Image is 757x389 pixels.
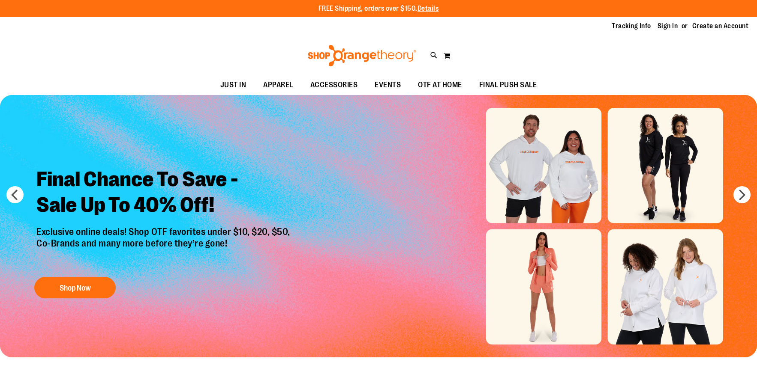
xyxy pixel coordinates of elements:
a: Create an Account [692,21,749,31]
span: ACCESSORIES [310,75,358,95]
a: APPAREL [255,75,302,95]
h2: Final Chance To Save - Sale Up To 40% Off! [30,160,299,227]
p: FREE Shipping, orders over $150. [318,4,439,14]
a: Tracking Info [612,21,651,31]
a: EVENTS [366,75,409,95]
a: OTF AT HOME [409,75,471,95]
span: OTF AT HOME [418,75,462,95]
span: EVENTS [375,75,401,95]
button: Shop Now [34,277,116,298]
a: Details [418,5,439,12]
span: APPAREL [263,75,293,95]
a: JUST IN [212,75,255,95]
a: ACCESSORIES [302,75,366,95]
span: FINAL PUSH SALE [479,75,537,95]
button: next [733,186,751,203]
a: Final Chance To Save -Sale Up To 40% Off! Exclusive online deals! Shop OTF favorites under $10, $... [30,160,299,303]
span: JUST IN [220,75,246,95]
a: Sign In [658,21,678,31]
img: Shop Orangetheory [306,45,418,66]
p: Exclusive online deals! Shop OTF favorites under $10, $20, $50, Co-Brands and many more before th... [30,227,299,269]
a: FINAL PUSH SALE [471,75,546,95]
button: prev [6,186,24,203]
